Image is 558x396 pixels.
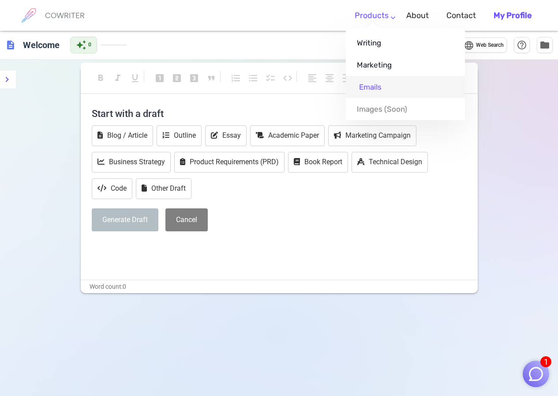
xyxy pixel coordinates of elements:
[92,208,158,232] button: Generate Draft
[88,41,91,49] span: 0
[537,37,553,53] button: Manage Documents
[174,152,285,173] button: Product Requirements (PRD)
[540,356,551,367] span: 1
[95,73,106,83] span: format_bold
[307,73,318,83] span: format_align_left
[288,152,348,173] button: Book Report
[76,40,86,50] span: auto_awesome
[172,73,182,83] span: looks_two
[189,73,199,83] span: looks_3
[92,152,171,173] button: Business Strategy
[18,4,40,26] img: brand logo
[514,37,530,53] button: Help & Shortcuts
[346,32,465,54] a: Writing
[464,40,474,51] span: language
[154,73,165,83] span: looks_one
[92,103,467,124] h4: Start with a draft
[523,361,549,387] button: 1
[346,76,465,98] a: Emails
[352,152,428,173] button: Technical Design
[517,40,527,50] span: help_outline
[112,73,123,83] span: format_italic
[494,3,532,29] a: My Profile
[157,125,202,146] button: Outline
[265,73,276,83] span: checklist
[45,11,85,19] h6: COWRITER
[205,125,247,146] button: Essay
[92,125,153,146] button: Blog / Article
[539,40,550,50] span: folder
[250,125,325,146] button: Academic Paper
[528,366,544,382] img: Close chat
[282,73,293,83] span: code
[136,178,191,199] button: Other Draft
[446,3,476,29] a: Contact
[231,73,241,83] span: format_list_numbered
[19,36,63,54] h6: Click to edit title
[328,125,416,146] button: Marketing Campaign
[165,208,208,232] button: Cancel
[248,73,258,83] span: format_list_bulleted
[130,73,140,83] span: format_underlined
[206,73,217,83] span: format_quote
[476,41,504,50] span: Web Search
[92,178,132,199] button: Code
[494,11,532,20] b: My Profile
[406,3,429,29] a: About
[324,73,335,83] span: format_align_center
[341,73,352,83] span: format_align_right
[5,40,16,50] span: description
[81,280,478,293] div: Word count: 0
[346,54,465,76] a: Marketing
[355,3,389,29] a: Products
